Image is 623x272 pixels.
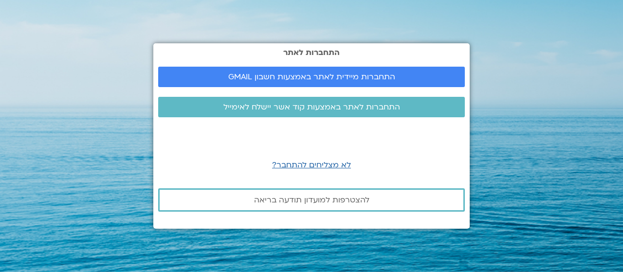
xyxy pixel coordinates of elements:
[158,97,465,117] a: התחברות לאתר באמצעות קוד אשר יישלח לאימייל
[254,196,369,204] span: להצטרפות למועדון תודעה בריאה
[228,73,395,81] span: התחברות מיידית לאתר באמצעות חשבון GMAIL
[158,48,465,57] h2: התחברות לאתר
[223,103,400,111] span: התחברות לאתר באמצעות קוד אשר יישלח לאימייל
[272,160,351,170] a: לא מצליחים להתחבר?
[158,67,465,87] a: התחברות מיידית לאתר באמצעות חשבון GMAIL
[158,188,465,212] a: להצטרפות למועדון תודעה בריאה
